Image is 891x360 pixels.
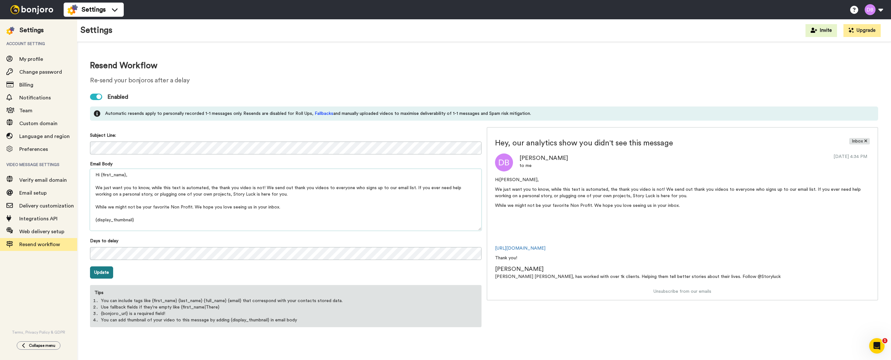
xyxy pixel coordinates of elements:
span: Fallbacks [315,111,333,116]
p: Hi [PERSON_NAME] , [495,177,870,183]
span: Settings [82,5,106,14]
span: Verify email domain [19,178,67,183]
h2: Re-send your bonjoros after a delay [90,77,878,84]
span: to me [519,163,532,168]
span: Inbox [849,138,870,144]
span: Resend workflow [19,242,60,247]
span: Custom domain [19,121,58,126]
p: While we might not be your favorite Non Profit. We hope you love seeing us in your inbox. [495,202,870,209]
span: Language and region [19,134,70,139]
label: Days to delay [90,238,118,244]
span: [DATE] 4:34 PM [831,153,870,160]
span: Web delivery setup [19,229,64,234]
div: Settings [20,26,44,35]
h1: Settings [80,26,113,35]
button: Invite [806,24,837,37]
span: Preferences [19,147,48,152]
img: settings-colored.svg [67,5,78,15]
span: Integrations API [19,216,58,221]
span: [PERSON_NAME] [PERSON_NAME], has worked with over 1k clients. Helping them tell better stories ab... [495,274,781,279]
a: [URL][DOMAIN_NAME] [495,246,545,251]
img: settings-colored.svg [6,27,14,35]
li: Use fallback fields if they're empty like {first_name|There} [101,304,471,310]
span: [PERSON_NAME] [519,155,568,161]
div: Unsubscribe from our emails [487,288,878,295]
h1: Resend Workflow [90,61,878,70]
label: Subject Line: [90,132,116,139]
span: Email setup [19,190,47,196]
span: Enabled [107,92,128,101]
span: Change password [19,69,62,75]
span: Automatic resends apply to personally recorded 1-1 messages only. Resends are disabled for Roll U... [105,110,531,117]
span: 1 [882,338,887,343]
button: Upgrade [843,24,881,37]
span: Hey, our analytics show you didn't see this message [495,138,807,148]
label: Tips [91,286,107,296]
span: My profile [19,57,43,62]
span: [PERSON_NAME] [495,266,544,272]
button: Update [90,266,113,279]
p: We just want you to know, while this text is automated, the thank you video is not! We send out t... [495,186,870,199]
span: Delivery customization [19,203,74,208]
iframe: Intercom live chat [869,338,885,354]
span: Collapse menu [29,343,55,348]
li: You can add thumbnail of your video to this message by adding {display_thumbnail} in email body [101,317,471,323]
span: Notifications [19,95,51,100]
li: You can include tags like {first_name} {last_name} {full_name} {email} that correspond with your ... [101,298,471,304]
span: Billing [19,82,33,88]
label: Email Body [90,161,113,167]
li: {bonjoro_url} is a required field! [101,310,471,317]
button: Collapse menu [17,341,60,350]
p: Thank you! [495,255,870,261]
img: Dan Boyd [495,153,513,171]
span: Team [19,108,32,113]
img: bj-logo-header-white.svg [8,5,56,14]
